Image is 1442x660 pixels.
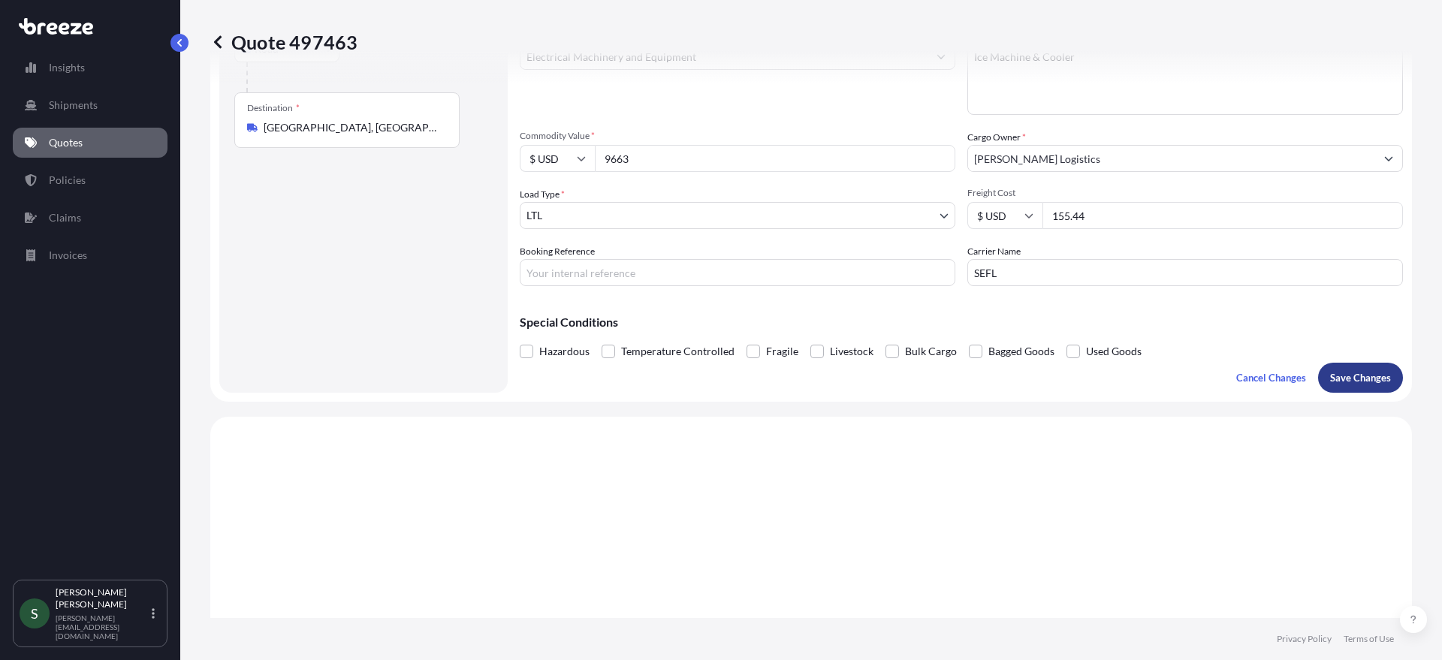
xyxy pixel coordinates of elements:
[520,187,565,202] span: Load Type
[49,98,98,113] p: Shipments
[766,340,798,363] span: Fragile
[1375,145,1402,172] button: Show suggestions
[539,340,590,363] span: Hazardous
[1086,340,1142,363] span: Used Goods
[56,613,149,640] p: [PERSON_NAME][EMAIL_ADDRESS][DOMAIN_NAME]
[1344,633,1394,645] a: Terms of Use
[247,102,300,114] div: Destination
[595,145,955,172] input: Type amount
[967,259,1403,286] input: Enter name
[1042,202,1403,229] input: Enter amount
[520,259,955,286] input: Your internal reference
[49,210,81,225] p: Claims
[49,135,83,150] p: Quotes
[210,30,357,54] p: Quote 497463
[13,53,167,83] a: Insights
[13,240,167,270] a: Invoices
[967,187,1403,199] span: Freight Cost
[1236,370,1306,385] p: Cancel Changes
[621,340,735,363] span: Temperature Controlled
[49,248,87,263] p: Invoices
[520,316,1403,328] p: Special Conditions
[526,208,542,223] span: LTL
[520,130,955,142] span: Commodity Value
[31,606,38,621] span: S
[905,340,957,363] span: Bulk Cargo
[1330,370,1391,385] p: Save Changes
[13,128,167,158] a: Quotes
[13,165,167,195] a: Policies
[13,203,167,233] a: Claims
[1318,363,1403,393] button: Save Changes
[520,202,955,229] button: LTL
[13,90,167,120] a: Shipments
[830,340,873,363] span: Livestock
[1224,363,1318,393] button: Cancel Changes
[967,130,1026,145] label: Cargo Owner
[56,586,149,610] p: [PERSON_NAME] [PERSON_NAME]
[520,244,595,259] label: Booking Reference
[1277,633,1332,645] a: Privacy Policy
[49,173,86,188] p: Policies
[967,244,1021,259] label: Carrier Name
[49,60,85,75] p: Insights
[988,340,1054,363] span: Bagged Goods
[264,120,441,135] input: Destination
[968,145,1375,172] input: Full name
